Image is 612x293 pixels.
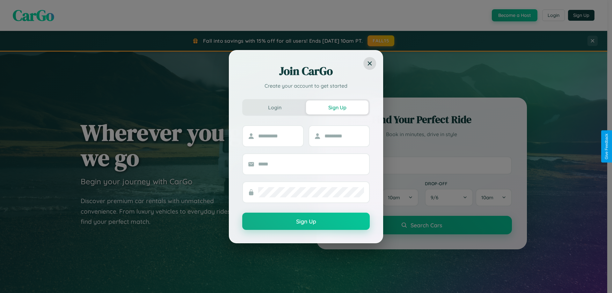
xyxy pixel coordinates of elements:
h2: Join CarGo [242,63,370,79]
button: Login [244,100,306,114]
button: Sign Up [242,213,370,230]
button: Sign Up [306,100,368,114]
p: Create your account to get started [242,82,370,90]
div: Give Feedback [604,134,609,159]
